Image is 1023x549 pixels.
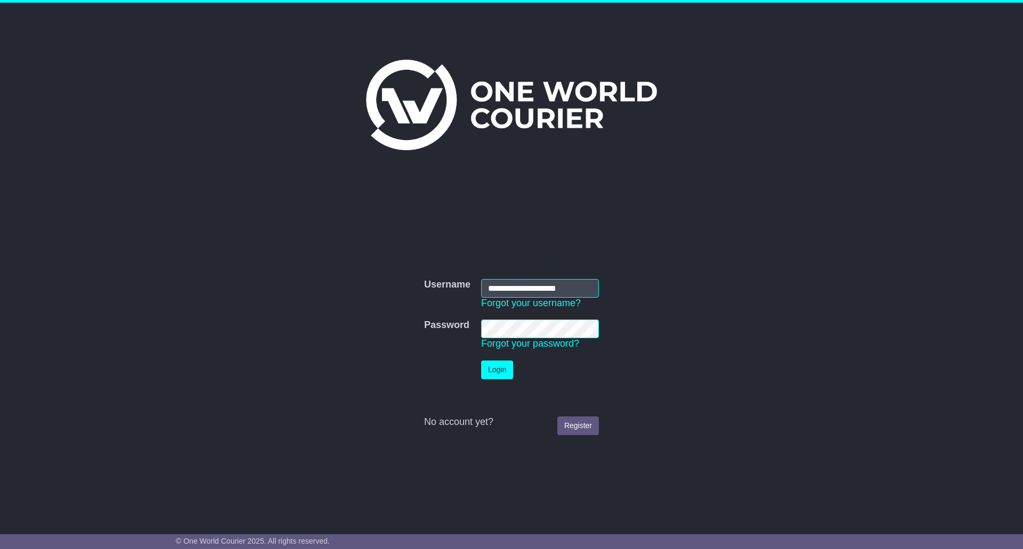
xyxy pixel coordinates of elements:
a: Forgot your password? [481,338,579,349]
img: One World [366,60,657,150]
label: Username [424,279,470,291]
label: Password [424,319,469,331]
div: No account yet? [424,416,599,428]
span: © One World Courier 2025. All rights reserved. [176,537,330,545]
button: Login [481,360,513,379]
a: Forgot your username? [481,298,581,308]
a: Register [557,416,599,435]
